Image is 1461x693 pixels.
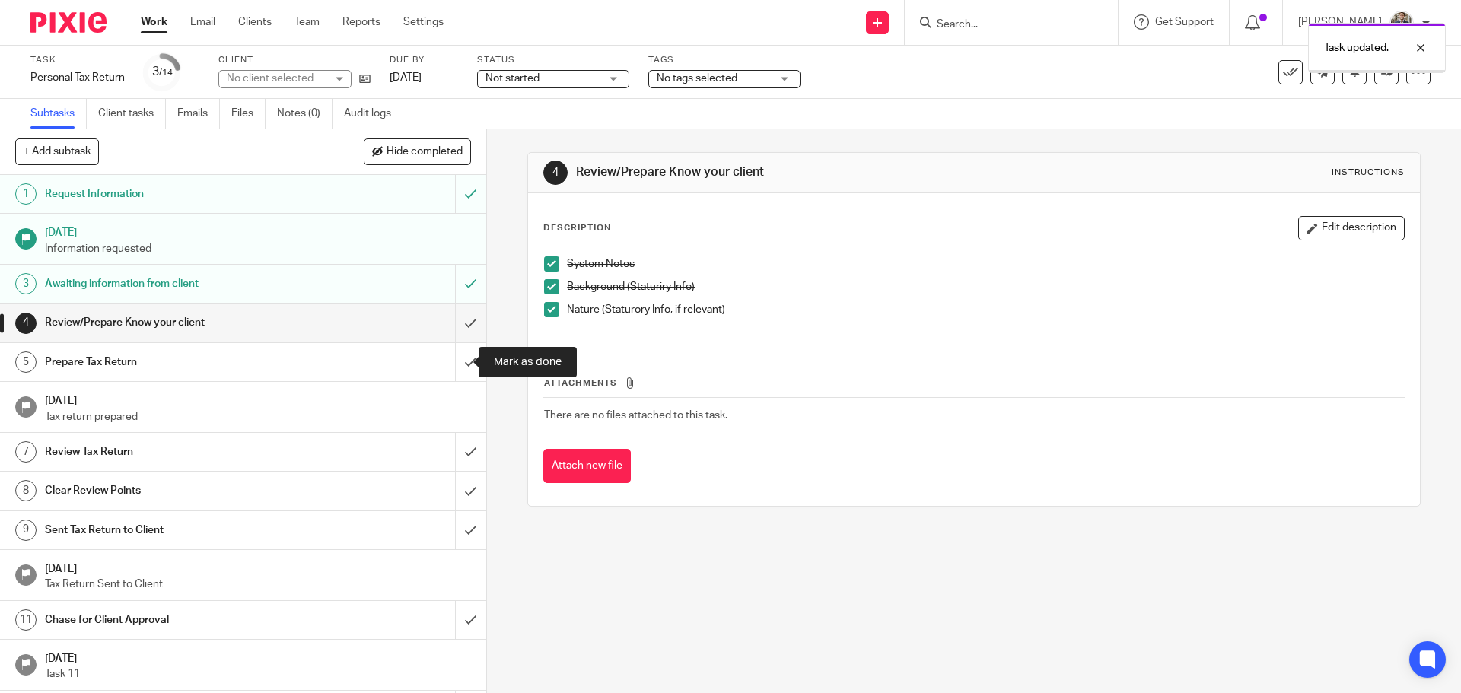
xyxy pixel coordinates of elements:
div: Instructions [1332,167,1405,179]
a: Subtasks [30,99,87,129]
p: System Notes [567,256,1403,272]
small: /14 [159,68,173,77]
div: 4 [543,161,568,185]
span: No tags selected [657,73,737,84]
a: Files [231,99,266,129]
p: Tax return prepared [45,409,471,424]
span: Attachments [544,379,617,387]
h1: [DATE] [45,389,471,408]
a: Audit logs [344,99,403,129]
a: Email [190,14,215,30]
span: [DATE] [390,72,422,83]
a: Reports [342,14,380,30]
div: 7 [15,441,37,463]
a: Clients [238,14,272,30]
h1: Request Information [45,183,308,205]
span: There are no files attached to this task. [544,410,727,421]
label: Due by [390,54,458,66]
span: Hide completed [387,146,463,158]
a: Team [294,14,320,30]
h1: Chase for Client Approval [45,609,308,631]
h1: Review/Prepare Know your client [576,164,1007,180]
div: 9 [15,520,37,541]
a: Client tasks [98,99,166,129]
button: Hide completed [364,138,471,164]
h1: [DATE] [45,647,471,666]
div: 5 [15,351,37,373]
div: 1 [15,183,37,205]
img: Pixie [30,12,107,33]
h1: Clear Review Points [45,479,308,502]
h1: Sent Tax Return to Client [45,519,308,542]
label: Tags [648,54,801,66]
p: Nature (Staturory Info, if relevant) [567,302,1403,317]
h1: Review Tax Return [45,440,308,463]
div: 4 [15,313,37,334]
div: 11 [15,609,37,631]
h1: Review/Prepare Know your client [45,311,308,334]
p: Background (Staturiry Info) [567,279,1403,294]
h1: Awaiting information from client [45,272,308,295]
div: No client selected [227,71,326,86]
a: Emails [177,99,220,129]
label: Client [218,54,371,66]
div: Personal Tax Return [30,70,125,85]
div: 3 [15,273,37,294]
p: Information requested [45,241,471,256]
button: Attach new file [543,449,631,483]
p: Tax Return Sent to Client [45,577,471,592]
button: Edit description [1298,216,1405,240]
div: 8 [15,480,37,501]
span: Not started [485,73,540,84]
a: Settings [403,14,444,30]
img: Headshot.jpg [1389,11,1414,35]
h1: Prepare Tax Return [45,351,308,374]
a: Work [141,14,167,30]
h1: [DATE] [45,221,471,240]
div: 3 [152,63,173,81]
button: + Add subtask [15,138,99,164]
p: Description [543,222,611,234]
p: Task 11 [45,666,471,682]
label: Task [30,54,125,66]
p: Task updated. [1324,40,1389,56]
h1: [DATE] [45,558,471,577]
label: Status [477,54,629,66]
a: Notes (0) [277,99,333,129]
